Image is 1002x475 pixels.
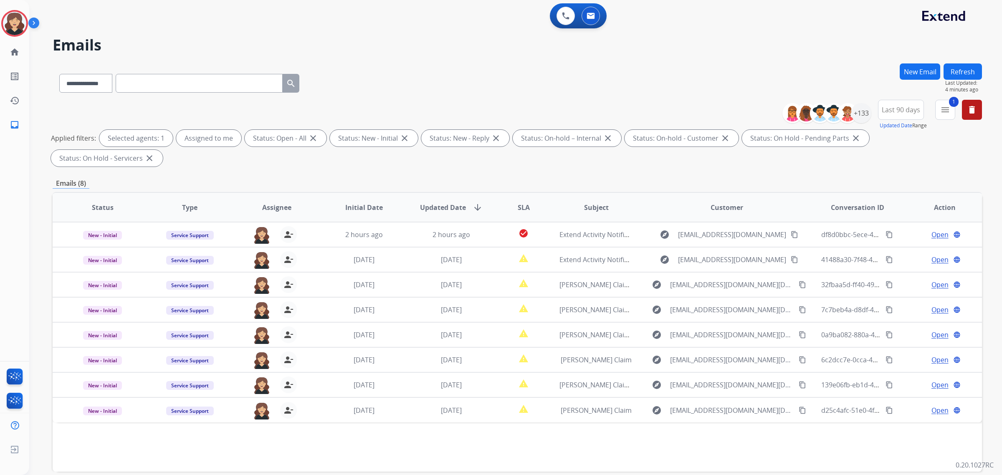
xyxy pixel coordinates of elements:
[286,78,296,88] mat-icon: search
[603,133,613,143] mat-icon: close
[821,355,946,364] span: 6c2dcc7e-0cca-44af-bdb5-cd40f5dabc42
[83,331,122,340] span: New - Initial
[678,230,786,240] span: [EMAIL_ADDRESS][DOMAIN_NAME]
[420,202,466,212] span: Updated Date
[880,122,912,129] button: Updated Date
[441,355,462,364] span: [DATE]
[253,226,270,244] img: agent-avatar
[283,405,294,415] mat-icon: person_remove
[83,356,122,365] span: New - Initial
[670,305,794,315] span: [EMAIL_ADDRESS][DOMAIN_NAME][DATE]
[559,305,676,314] span: [PERSON_NAME] Claim 1-8261718781
[519,253,529,263] mat-icon: report_problem
[652,355,662,365] mat-icon: explore
[625,130,739,147] div: Status: On-hold - Customer
[245,130,326,147] div: Status: Open - All
[345,202,383,212] span: Initial Date
[711,202,743,212] span: Customer
[821,406,946,415] span: d25c4afc-51e0-4f25-ba1b-eb652c3f9bb2
[253,326,270,344] img: agent-avatar
[886,306,893,313] mat-icon: content_copy
[660,230,670,240] mat-icon: explore
[895,193,982,222] th: Action
[283,230,294,240] mat-icon: person_remove
[931,280,949,290] span: Open
[561,355,632,364] span: [PERSON_NAME] Claim
[821,255,947,264] span: 41488a30-7f48-4e98-8cf9-7b293e28db85
[953,281,961,288] mat-icon: language
[519,379,529,389] mat-icon: report_problem
[561,406,632,415] span: [PERSON_NAME] Claim
[519,278,529,288] mat-icon: report_problem
[742,130,869,147] div: Status: On Hold - Pending Parts
[584,202,609,212] span: Subject
[166,281,214,290] span: Service Support
[519,303,529,313] mat-icon: report_problem
[283,305,294,315] mat-icon: person_remove
[433,230,470,239] span: 2 hours ago
[421,130,509,147] div: Status: New - Reply
[92,202,114,212] span: Status
[821,230,949,239] span: df8d0bbc-5ece-4125-9e72-ea7dbec41614
[354,280,374,289] span: [DATE]
[253,402,270,419] img: agent-avatar
[956,460,994,470] p: 0.20.1027RC
[882,108,920,111] span: Last 90 days
[473,202,483,212] mat-icon: arrow_downward
[519,354,529,364] mat-icon: report_problem
[354,305,374,314] span: [DATE]
[283,380,294,390] mat-icon: person_remove
[283,280,294,290] mat-icon: person_remove
[354,255,374,264] span: [DATE]
[262,202,291,212] span: Assignee
[940,105,950,115] mat-icon: menu
[886,281,893,288] mat-icon: content_copy
[931,255,949,265] span: Open
[166,407,214,415] span: Service Support
[799,306,806,313] mat-icon: content_copy
[559,380,676,389] span: [PERSON_NAME] Claim 1-8265825151
[953,256,961,263] mat-icon: language
[83,256,122,265] span: New - Initial
[10,71,20,81] mat-icon: list_alt
[652,405,662,415] mat-icon: explore
[945,86,982,93] span: 4 minutes ago
[931,305,949,315] span: Open
[354,355,374,364] span: [DATE]
[330,130,418,147] div: Status: New - Initial
[345,230,383,239] span: 2 hours ago
[51,150,163,167] div: Status: On Hold - Servicers
[953,231,961,238] mat-icon: language
[253,251,270,269] img: agent-avatar
[513,130,621,147] div: Status: On-hold – Internal
[851,103,871,123] div: +133
[3,12,26,35] img: avatar
[791,231,798,238] mat-icon: content_copy
[821,330,951,339] span: 0a9ba082-880a-45a2-9da7-3cdbdc35cb40
[354,330,374,339] span: [DATE]
[559,330,676,339] span: [PERSON_NAME] Claim 1-8261852855
[166,356,214,365] span: Service Support
[652,330,662,340] mat-icon: explore
[182,202,197,212] span: Type
[354,380,374,389] span: [DATE]
[176,130,241,147] div: Assigned to me
[166,381,214,390] span: Service Support
[308,133,318,143] mat-icon: close
[518,202,530,212] span: SLA
[949,97,959,107] span: 1
[10,96,20,106] mat-icon: history
[660,255,670,265] mat-icon: explore
[953,381,961,389] mat-icon: language
[791,256,798,263] mat-icon: content_copy
[83,407,122,415] span: New - Initial
[652,305,662,315] mat-icon: explore
[51,133,96,143] p: Applied filters:
[519,228,529,238] mat-icon: check_circle
[441,380,462,389] span: [DATE]
[144,153,154,163] mat-icon: close
[886,331,893,339] mat-icon: content_copy
[931,230,949,240] span: Open
[944,63,982,80] button: Refresh
[559,280,676,289] span: [PERSON_NAME] Claim 1-8280445406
